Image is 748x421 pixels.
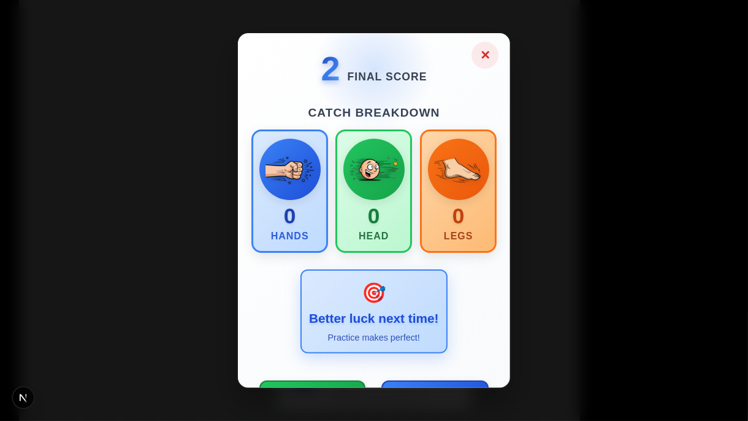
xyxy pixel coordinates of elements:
[271,205,309,226] div: 0
[362,282,386,304] span: 🎯
[444,229,473,244] div: Legs
[433,145,483,194] img: Leg catches
[259,380,365,418] button: 🎮Play Again
[271,229,309,244] div: Hands
[381,380,489,418] button: 🏠Main Menu
[321,52,340,86] span: 2
[444,205,473,226] div: 0
[265,145,315,194] img: Hand catches
[251,104,497,122] h4: Catch Breakdown
[359,205,389,226] div: 0
[309,331,439,345] p: Practice makes perfect!
[348,69,427,85] span: Final Score
[349,145,399,194] img: Head catches
[309,311,439,326] h3: Better luck next time!
[471,42,498,69] button: Back to Main Menu
[359,229,389,244] div: Head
